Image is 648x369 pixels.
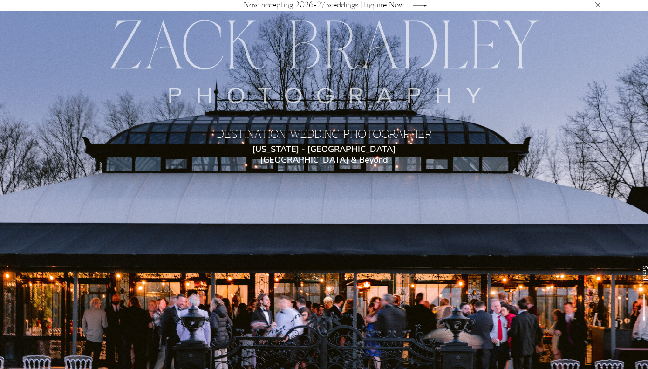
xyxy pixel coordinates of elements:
p: [US_STATE] - [GEOGRAPHIC_DATA] [GEOGRAPHIC_DATA] & Beyond [237,144,412,156]
a: Now accepting 2026-27 weddings | Inquire Now [239,2,409,9]
h2: Destination Wedding Photographer [184,128,464,144]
